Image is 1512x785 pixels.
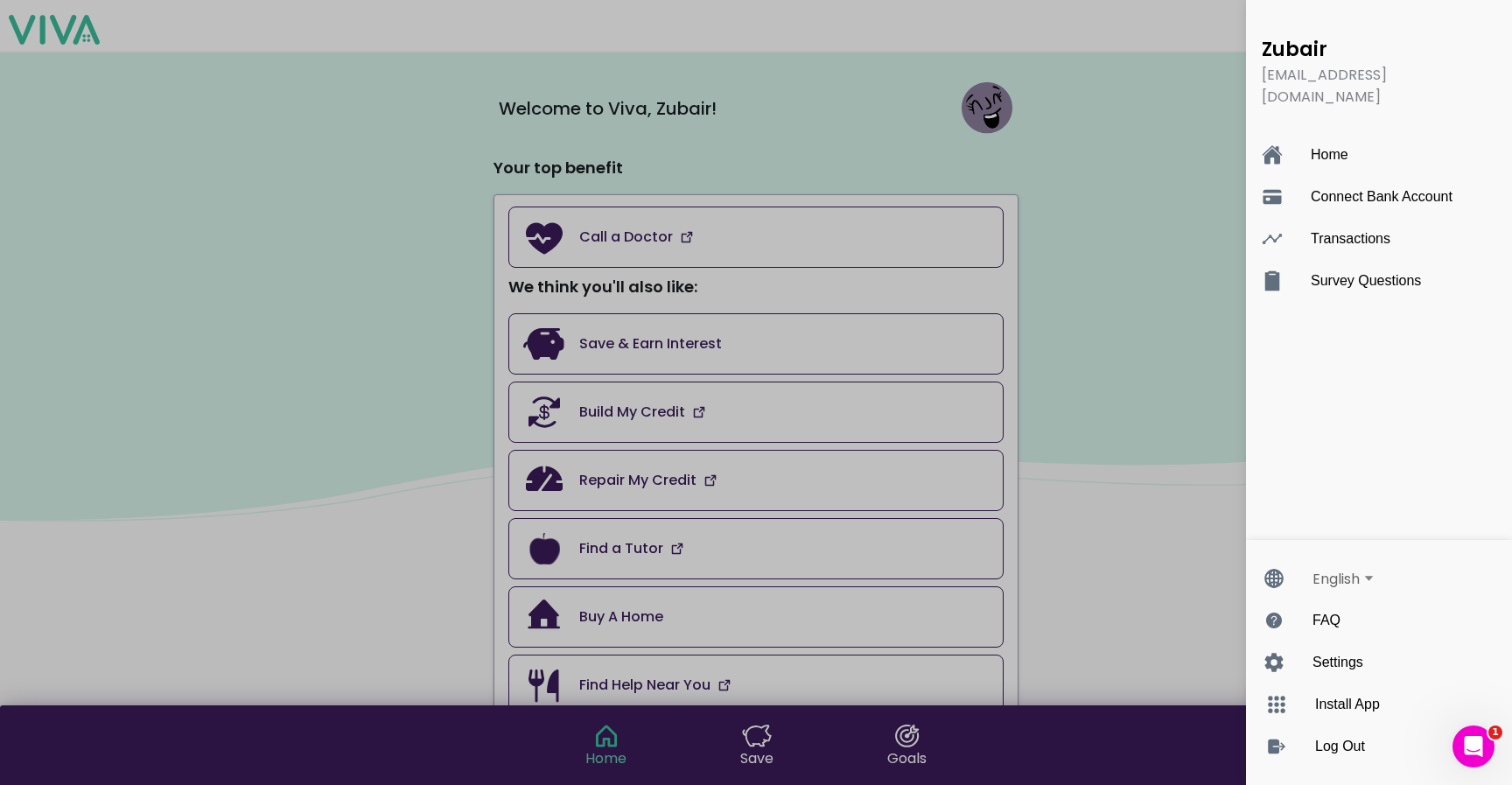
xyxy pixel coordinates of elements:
ion-label: Connect Bank Account [1311,189,1482,205]
ion-list-header: Zubair [1253,35,1505,64]
ion-label: Log Out [1315,739,1475,754]
ion-note: [EMAIL_ADDRESS][DOMAIN_NAME] [1253,64,1505,108]
ion-label: Survey Questions [1311,273,1482,289]
ion-label: Transactions [1311,231,1482,247]
iframe: Intercom live chat [1452,725,1494,767]
span: 1 [1488,725,1502,739]
ion-label: Install App [1315,697,1475,712]
a: Settings [1255,641,1512,683]
a: FAQ [1255,599,1512,641]
ion-label: Home [1311,147,1482,163]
